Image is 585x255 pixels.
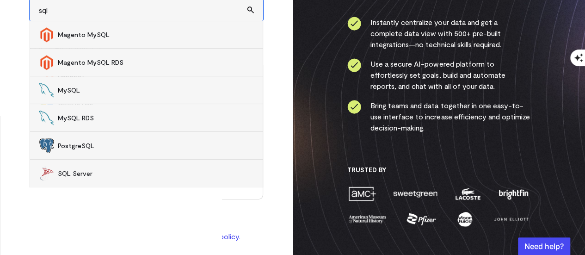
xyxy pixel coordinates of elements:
[454,186,481,202] img: lacoste-7a6b0538.png
[347,17,530,50] li: Instantly centralize your data and get a complete data view with 500+ pre-built integrations—no t...
[58,58,253,67] span: Magento MySQL RDS
[58,113,253,123] span: MySQL RDS
[58,86,253,95] span: MySQL
[347,17,361,31] img: ico-check-circle-4b19435c.svg
[39,166,54,181] img: SQL Server
[58,141,253,150] span: PostgreSQL
[347,211,387,227] img: amnh-5afada46.png
[493,211,530,227] img: john-elliott-25751c40.png
[347,100,530,133] li: Bring teams and data together in one easy-to-use interface to increase efficiency and optimize de...
[39,83,54,98] img: MySQL
[39,138,54,153] img: PostgreSQL
[39,111,54,125] img: MySQL RDS
[58,30,253,39] span: Magento MySQL
[347,166,530,174] h3: Trusted By
[456,211,474,227] img: moon-juice-c312e729.png
[406,211,437,227] img: pfizer-e137f5fc.png
[39,55,54,70] img: Magento MySQL RDS
[497,186,530,202] img: brightfin-a251e171.png
[347,58,361,72] img: ico-check-circle-4b19435c.svg
[58,169,253,178] span: SQL Server
[347,186,377,202] img: amc-0b11a8f1.png
[39,27,54,42] img: Magento MySQL
[392,186,438,202] img: sweetgreen-1d1fb32c.png
[347,58,530,92] li: Use a secure AI-powered platform to effortlessly set goals, build and automate reports, and chat ...
[347,100,361,114] img: ico-check-circle-4b19435c.svg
